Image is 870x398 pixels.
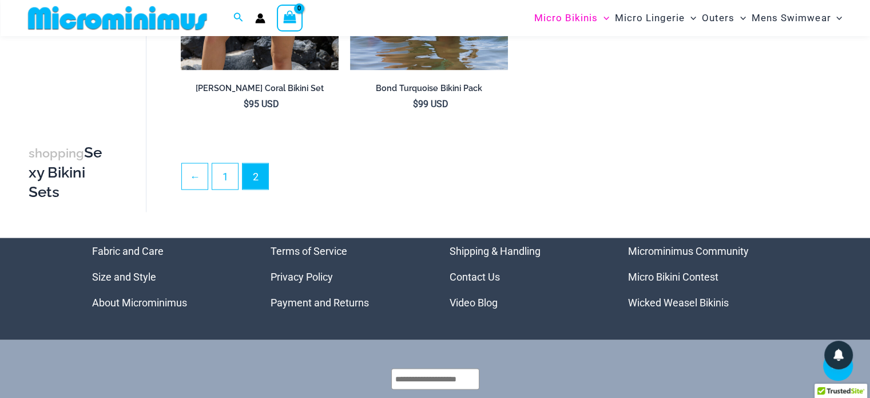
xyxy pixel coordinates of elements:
nav: Site Navigation [530,2,847,34]
a: Wicked Weasel Bikinis [628,297,729,309]
nav: Menu [92,238,243,316]
span: $ [413,98,418,109]
a: [PERSON_NAME] Coral Bikini Set [181,83,339,98]
a: Bond Turquoise Bikini Pack [350,83,508,98]
nav: Menu [271,238,421,316]
a: View Shopping Cart, empty [277,5,303,31]
aside: Footer Widget 3 [450,238,600,316]
nav: Menu [450,238,600,316]
span: Menu Toggle [685,3,696,33]
span: Micro Lingerie [615,3,685,33]
span: Micro Bikinis [534,3,598,33]
a: Contact Us [450,271,500,283]
span: Menu Toggle [831,3,842,33]
span: Outers [702,3,734,33]
h2: Bond Turquoise Bikini Pack [350,83,508,94]
h2: [PERSON_NAME] Coral Bikini Set [181,83,339,94]
span: Mens Swimwear [752,3,831,33]
span: shopping [29,147,84,161]
a: Payment and Returns [271,297,369,309]
a: Micro BikinisMenu ToggleMenu Toggle [531,3,612,33]
bdi: 95 USD [244,98,279,109]
a: Shipping & Handling [450,245,541,257]
aside: Footer Widget 1 [92,238,243,316]
a: Micro Bikini Contest [628,271,718,283]
a: OutersMenu ToggleMenu Toggle [699,3,749,33]
aside: Footer Widget 2 [271,238,421,316]
img: MM SHOP LOGO FLAT [23,5,212,31]
a: Account icon link [255,13,265,23]
a: ← [182,164,208,190]
a: Fabric and Care [92,245,164,257]
nav: Menu [628,238,778,316]
span: Menu Toggle [734,3,746,33]
span: Page 2 [243,164,268,190]
a: Search icon link [233,11,244,25]
a: Micro LingerieMenu ToggleMenu Toggle [612,3,699,33]
span: $ [244,98,249,109]
a: Video Blog [450,297,498,309]
a: Size and Style [92,271,156,283]
h3: Sexy Bikini Sets [29,144,106,202]
aside: Footer Widget 4 [628,238,778,316]
a: Mens SwimwearMenu ToggleMenu Toggle [749,3,845,33]
nav: Product Pagination [181,163,847,196]
a: Page 1 [212,164,238,190]
a: About Microminimus [92,297,187,309]
bdi: 99 USD [413,98,448,109]
a: Microminimus Community [628,245,749,257]
a: Privacy Policy [271,271,333,283]
span: Menu Toggle [598,3,609,33]
a: Terms of Service [271,245,347,257]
